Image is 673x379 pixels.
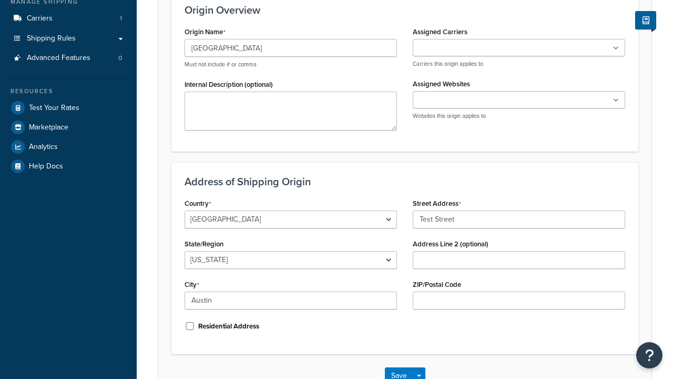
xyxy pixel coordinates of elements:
p: Websites this origin applies to [413,112,625,120]
span: 1 [120,14,122,23]
button: Open Resource Center [636,342,662,368]
span: Test Your Rates [29,104,79,113]
label: Internal Description (optional) [185,81,273,88]
label: ZIP/Postal Code [413,281,461,288]
a: Marketplace [8,118,129,137]
span: Marketplace [29,123,68,132]
span: Help Docs [29,162,63,171]
a: Analytics [8,137,129,156]
a: Carriers1 [8,9,129,28]
label: City [185,281,199,289]
label: Assigned Websites [413,80,470,88]
div: Resources [8,87,129,96]
label: Country [185,200,211,208]
span: Carriers [27,14,53,23]
label: Address Line 2 (optional) [413,240,488,248]
label: State/Region [185,240,223,248]
li: Carriers [8,9,129,28]
h3: Address of Shipping Origin [185,176,625,187]
label: Assigned Carriers [413,28,467,36]
span: Analytics [29,143,58,152]
a: Shipping Rules [8,29,129,48]
p: Carriers this origin applies to [413,60,625,68]
label: Origin Name [185,28,226,36]
a: Help Docs [8,157,129,176]
button: Show Help Docs [635,11,656,29]
span: Advanced Features [27,54,90,63]
a: Test Your Rates [8,98,129,117]
p: Must not include # or comma [185,61,397,68]
span: 0 [118,54,122,63]
span: Shipping Rules [27,34,76,43]
label: Residential Address [198,322,259,331]
label: Street Address [413,200,461,208]
h3: Origin Overview [185,4,625,16]
a: Advanced Features0 [8,48,129,68]
li: Advanced Features [8,48,129,68]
